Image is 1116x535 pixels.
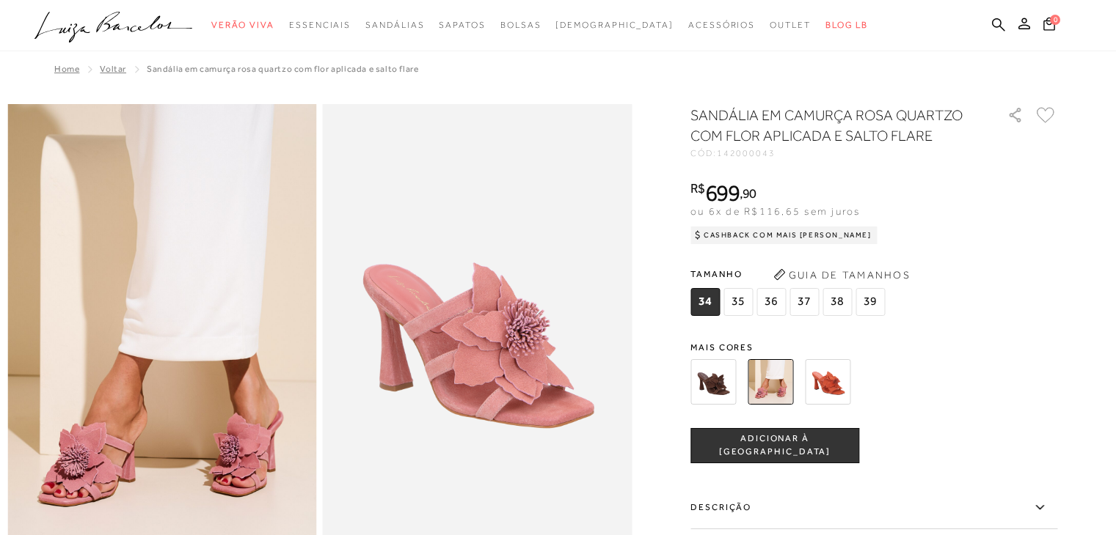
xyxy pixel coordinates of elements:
a: BLOG LB [825,12,868,39]
span: 699 [705,180,740,206]
span: Verão Viva [211,20,274,30]
span: SANDÁLIA EM CAMURÇA ROSA QUARTZO COM FLOR APLICADA E SALTO FLARE [147,64,418,74]
h1: SANDÁLIA EM CAMURÇA ROSA QUARTZO COM FLOR APLICADA E SALTO FLARE [690,105,966,146]
span: ou 6x de R$116,65 sem juros [690,205,860,217]
span: BLOG LB [825,20,868,30]
img: SANDÁLIA EM CAMURÇA CAFÉ COM FLOR APLICADA E SALTO FLARE [690,359,736,405]
img: SANDÁLIA EM CAMURÇA VERMELHO CAIENA COM FLOR APLICADA E SALTO FLARE [805,359,850,405]
span: 34 [690,288,720,316]
div: CÓD: [690,149,984,158]
span: ADICIONAR À [GEOGRAPHIC_DATA] [691,432,858,458]
button: Guia de Tamanhos [768,263,915,287]
a: Voltar [100,64,126,74]
span: [DEMOGRAPHIC_DATA] [555,20,674,30]
span: 37 [789,288,819,316]
a: categoryNavScreenReaderText [688,12,755,39]
a: categoryNavScreenReaderText [770,12,811,39]
span: 39 [856,288,885,316]
span: 142000043 [717,148,776,158]
label: Descrição [690,487,1057,529]
span: Outlet [770,20,811,30]
span: Tamanho [690,263,889,285]
img: SANDÁLIA EM CAMURÇA ROSA QUARTZO COM FLOR APLICADA E SALTO FLARE [748,359,793,405]
button: ADICIONAR À [GEOGRAPHIC_DATA] [690,428,859,463]
a: categoryNavScreenReaderText [365,12,424,39]
span: Sandálias [365,20,424,30]
span: Sapatos [439,20,485,30]
i: , [740,187,756,200]
span: Mais cores [690,343,1057,352]
span: Acessórios [688,20,755,30]
span: 38 [823,288,852,316]
span: Essenciais [289,20,351,30]
a: categoryNavScreenReaderText [211,12,274,39]
div: Cashback com Mais [PERSON_NAME] [690,226,878,244]
span: 0 [1050,15,1060,25]
span: 90 [743,185,756,201]
a: categoryNavScreenReaderText [289,12,351,39]
a: noSubCategoriesText [555,12,674,39]
button: 0 [1039,16,1060,36]
a: categoryNavScreenReaderText [500,12,541,39]
span: 36 [756,288,786,316]
i: R$ [690,182,705,195]
span: 35 [723,288,753,316]
span: Bolsas [500,20,541,30]
a: categoryNavScreenReaderText [439,12,485,39]
a: Home [54,64,79,74]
